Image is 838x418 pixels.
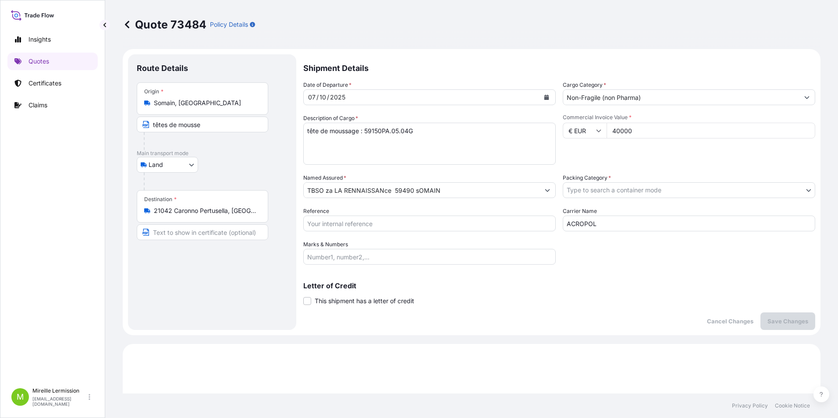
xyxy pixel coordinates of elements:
[327,92,329,103] div: /
[563,216,815,231] input: Enter name
[563,89,799,105] input: Select a commodity type
[7,31,98,48] a: Insights
[154,206,257,215] input: Destination
[307,92,316,103] div: day,
[700,312,760,330] button: Cancel Changes
[760,312,815,330] button: Save Changes
[540,182,555,198] button: Show suggestions
[149,160,163,169] span: Land
[303,282,815,289] p: Letter of Credit
[137,157,198,173] button: Select transport
[707,317,753,326] p: Cancel Changes
[732,402,768,409] a: Privacy Policy
[303,174,346,182] label: Named Assured
[303,207,329,216] label: Reference
[329,92,346,103] div: year,
[303,123,556,165] textarea: tête de moussage : 59150PA.05.04G
[32,396,87,407] p: [EMAIL_ADDRESS][DOMAIN_NAME]
[137,117,268,132] input: Text to appear on certificate
[563,207,597,216] label: Carrier Name
[303,240,348,249] label: Marks & Numbers
[7,53,98,70] a: Quotes
[563,182,815,198] button: Type to search a container mode
[540,90,554,104] button: Calendar
[799,89,815,105] button: Show suggestions
[303,54,815,81] p: Shipment Details
[767,317,808,326] p: Save Changes
[304,182,540,198] input: Full name
[303,114,358,123] label: Description of Cargo
[607,123,815,138] input: Type amount
[7,74,98,92] a: Certificates
[563,174,611,182] span: Packing Category
[144,196,177,203] div: Destination
[123,18,206,32] p: Quote 73484
[567,186,661,195] span: Type to search a container mode
[32,387,87,394] p: Mireille Lermission
[303,81,352,89] span: Date of Departure
[319,92,327,103] div: month,
[144,88,163,95] div: Origin
[563,114,815,121] span: Commercial Invoice Value
[137,224,268,240] input: Text to appear on certificate
[315,297,414,305] span: This shipment has a letter of credit
[137,63,188,74] p: Route Details
[137,150,288,157] p: Main transport mode
[563,81,606,89] label: Cargo Category
[17,393,24,401] span: M
[303,216,556,231] input: Your internal reference
[7,96,98,114] a: Claims
[210,20,248,29] p: Policy Details
[154,99,257,107] input: Origin
[28,35,51,44] p: Insights
[775,402,810,409] a: Cookie Notice
[28,101,47,110] p: Claims
[28,79,61,88] p: Certificates
[28,57,49,66] p: Quotes
[316,92,319,103] div: /
[303,249,556,265] input: Number1, number2,...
